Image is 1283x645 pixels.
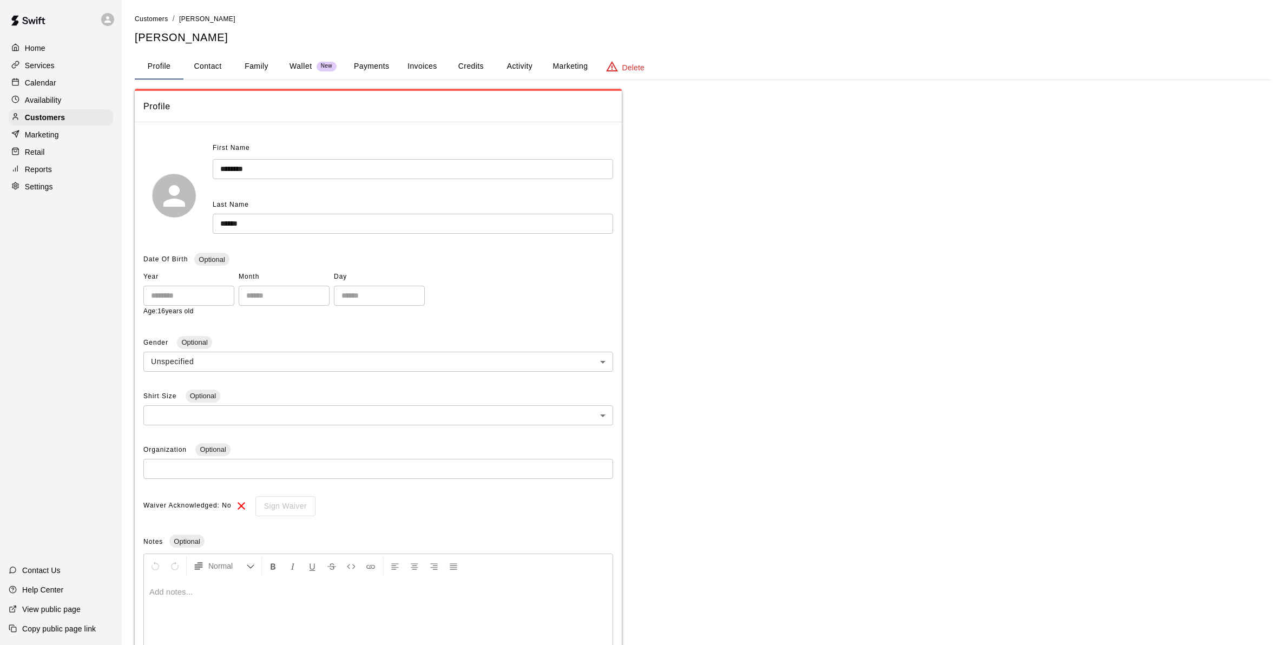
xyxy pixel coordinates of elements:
[342,556,360,576] button: Insert Code
[248,496,315,516] div: To sign waivers in admin, this feature must be enabled in general settings
[25,147,45,157] p: Retail
[239,268,330,286] span: Month
[143,255,188,263] span: Date Of Birth
[135,54,1270,80] div: basic tabs example
[345,54,398,80] button: Payments
[9,179,113,195] a: Settings
[135,54,183,80] button: Profile
[25,164,52,175] p: Reports
[177,338,212,346] span: Optional
[208,561,246,571] span: Normal
[361,556,380,576] button: Insert Link
[25,112,65,123] p: Customers
[143,268,234,286] span: Year
[544,54,596,80] button: Marketing
[9,144,113,160] a: Retail
[425,556,443,576] button: Right Align
[9,161,113,177] a: Reports
[166,556,184,576] button: Redo
[135,15,168,23] span: Customers
[169,537,204,545] span: Optional
[135,13,1270,25] nav: breadcrumb
[25,129,59,140] p: Marketing
[22,623,96,634] p: Copy public page link
[25,43,45,54] p: Home
[232,54,281,80] button: Family
[398,54,446,80] button: Invoices
[143,392,179,400] span: Shirt Size
[179,15,235,23] span: [PERSON_NAME]
[143,352,613,372] div: Unspecified
[9,92,113,108] a: Availability
[25,181,53,192] p: Settings
[9,127,113,143] a: Marketing
[444,556,463,576] button: Justify Align
[143,538,163,545] span: Notes
[173,13,175,24] li: /
[9,109,113,126] a: Customers
[143,446,189,453] span: Organization
[22,565,61,576] p: Contact Us
[22,604,81,615] p: View public page
[194,255,229,264] span: Optional
[183,54,232,80] button: Contact
[213,201,249,208] span: Last Name
[303,556,321,576] button: Format Underline
[143,497,232,515] span: Waiver Acknowledged: No
[195,445,230,453] span: Optional
[143,307,194,315] span: Age: 16 years old
[143,339,170,346] span: Gender
[189,556,259,576] button: Formatting Options
[290,61,312,72] p: Wallet
[622,62,644,73] p: Delete
[146,556,165,576] button: Undo
[9,57,113,74] a: Services
[9,40,113,56] a: Home
[9,75,113,91] a: Calendar
[495,54,544,80] button: Activity
[264,556,282,576] button: Format Bold
[284,556,302,576] button: Format Italics
[135,30,1270,45] h5: [PERSON_NAME]
[317,63,337,70] span: New
[386,556,404,576] button: Left Align
[25,60,55,71] p: Services
[446,54,495,80] button: Credits
[334,268,425,286] span: Day
[22,584,63,595] p: Help Center
[143,100,613,114] span: Profile
[323,556,341,576] button: Format Strikethrough
[135,14,168,23] a: Customers
[186,392,220,400] span: Optional
[25,95,62,106] p: Availability
[25,77,56,88] p: Calendar
[405,556,424,576] button: Center Align
[213,140,250,157] span: First Name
